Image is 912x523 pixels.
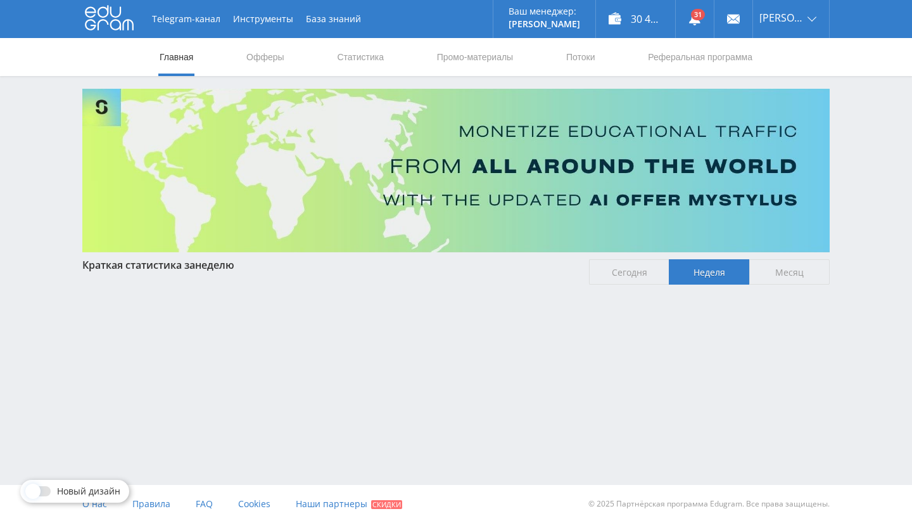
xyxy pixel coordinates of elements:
a: Наши партнеры Скидки [296,485,402,523]
span: Новый дизайн [57,486,120,496]
div: Краткая статистика за [82,259,576,271]
a: Правила [132,485,170,523]
a: Главная [158,38,194,76]
span: неделю [195,258,234,272]
span: Сегодня [589,259,669,285]
p: [PERSON_NAME] [509,19,580,29]
span: Наши партнеры [296,498,367,510]
p: Ваш менеджер: [509,6,580,16]
a: Статистика [336,38,385,76]
div: © 2025 Партнёрская программа Edugram. Все права защищены. [462,485,830,523]
a: FAQ [196,485,213,523]
img: Banner [82,89,830,252]
a: Офферы [245,38,286,76]
span: Неделя [669,259,749,285]
a: Потоки [565,38,597,76]
span: Правила [132,498,170,510]
a: О нас [82,485,107,523]
span: Месяц [749,259,830,285]
span: FAQ [196,498,213,510]
span: Cookies [238,498,270,510]
span: О нас [82,498,107,510]
a: Cookies [238,485,270,523]
a: Реферальная программа [647,38,754,76]
span: [PERSON_NAME] [759,13,804,23]
span: Скидки [371,500,402,509]
a: Промо-материалы [436,38,514,76]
